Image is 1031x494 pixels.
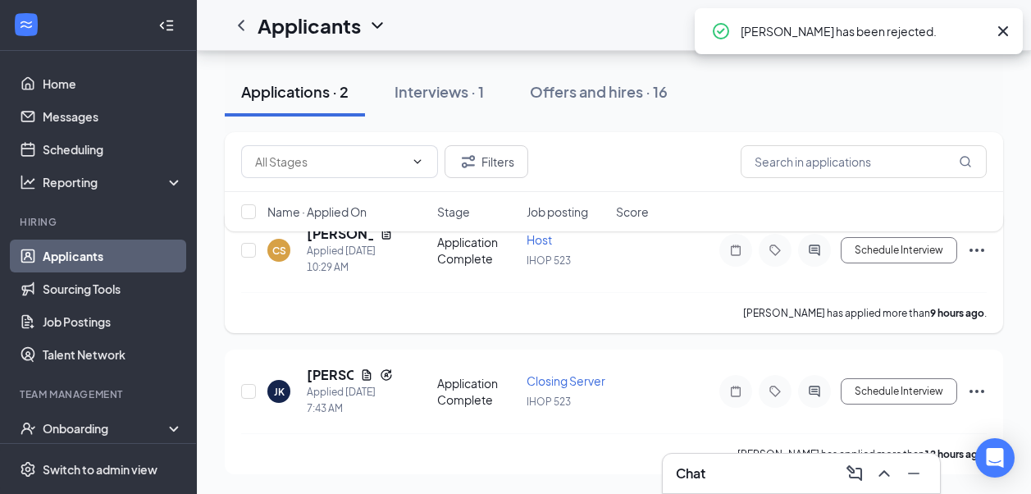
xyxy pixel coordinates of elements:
div: Onboarding [43,420,169,437]
svg: WorkstreamLogo [18,16,34,33]
p: [PERSON_NAME] has applied more than . [737,447,987,461]
a: Talent Network [43,338,183,371]
b: 9 hours ago [930,307,984,319]
svg: ChevronLeft [231,16,251,35]
div: Hiring [20,215,180,229]
span: Stage [437,204,470,220]
a: Job Postings [43,305,183,338]
div: [PERSON_NAME] has been rejected. [741,21,987,41]
svg: ActiveChat [805,385,824,398]
span: Score [616,204,649,220]
div: Interviews · 1 [395,81,484,102]
a: Sourcing Tools [43,272,183,305]
button: Minimize [901,460,927,487]
svg: ChevronDown [411,155,424,168]
button: Filter Filters [445,145,528,178]
svg: CheckmarkCircle [711,21,731,41]
svg: Note [726,385,746,398]
svg: Ellipses [967,382,987,401]
svg: UserCheck [20,420,36,437]
b: 12 hours ago [924,448,984,460]
svg: Ellipses [967,240,987,260]
svg: Minimize [904,464,924,483]
svg: Tag [765,244,785,257]
p: [PERSON_NAME] has applied more than . [743,306,987,320]
a: Messages [43,100,183,133]
span: Closing Server [527,373,605,388]
div: Open Intercom Messenger [975,438,1015,478]
button: ComposeMessage [842,460,868,487]
span: Name · Applied On [267,204,367,220]
svg: ActiveChat [805,244,824,257]
svg: Note [726,244,746,257]
div: Switch to admin view [43,461,157,478]
input: Search in applications [741,145,987,178]
span: IHOP 523 [527,396,571,408]
div: Team Management [20,387,180,401]
a: Applicants [43,240,183,272]
h5: [PERSON_NAME] [307,366,354,384]
span: Job posting [527,204,588,220]
button: Schedule Interview [841,378,957,405]
svg: Collapse [158,17,175,34]
button: Schedule Interview [841,237,957,263]
svg: Filter [458,152,478,172]
div: Applied [DATE] 7:43 AM [307,384,393,417]
div: Applications · 2 [241,81,349,102]
div: CS [272,244,286,258]
svg: ChevronUp [874,464,894,483]
svg: ChevronDown [367,16,387,35]
input: All Stages [255,153,404,171]
div: Reporting [43,174,184,190]
svg: Tag [765,385,785,398]
button: ChevronUp [871,460,897,487]
svg: ComposeMessage [845,464,864,483]
h1: Applicants [258,11,361,39]
svg: Cross [993,21,1013,41]
svg: Document [360,368,373,382]
h3: Chat [676,464,705,483]
div: Application Complete [437,375,517,408]
a: Home [43,67,183,100]
div: Offers and hires · 16 [530,81,668,102]
div: Applied [DATE] 10:29 AM [307,243,393,276]
svg: Settings [20,461,36,478]
svg: Reapply [380,368,393,382]
div: Application Complete [437,234,517,267]
svg: MagnifyingGlass [959,155,972,168]
div: JK [274,385,285,399]
a: Scheduling [43,133,183,166]
svg: Analysis [20,174,36,190]
span: IHOP 523 [527,254,571,267]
